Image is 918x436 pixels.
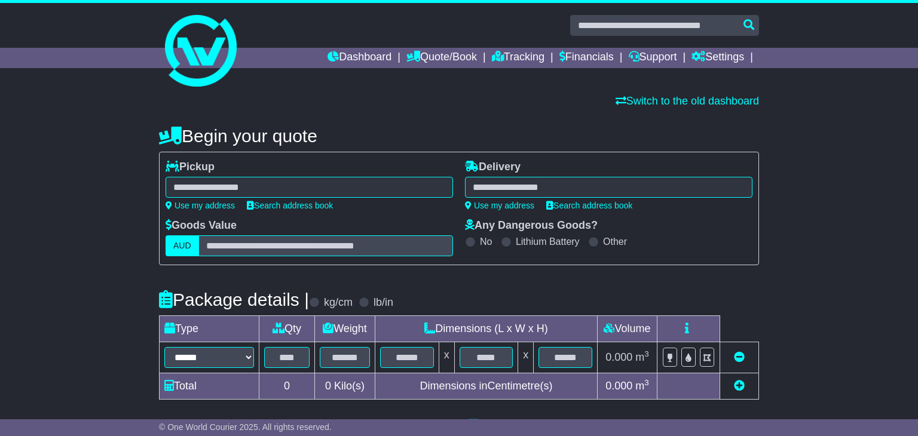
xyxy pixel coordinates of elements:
[516,236,580,247] label: Lithium Battery
[159,126,759,146] h4: Begin your quote
[734,351,745,363] a: Remove this item
[559,48,614,68] a: Financials
[439,342,454,373] td: x
[166,201,235,210] a: Use my address
[546,201,632,210] a: Search address book
[406,48,477,68] a: Quote/Book
[247,201,333,210] a: Search address book
[492,48,544,68] a: Tracking
[324,296,353,309] label: kg/cm
[160,373,259,400] td: Total
[166,219,237,232] label: Goods Value
[635,380,649,392] span: m
[259,316,315,342] td: Qty
[480,236,492,247] label: No
[166,161,215,174] label: Pickup
[315,316,375,342] td: Weight
[691,48,744,68] a: Settings
[597,316,657,342] td: Volume
[734,380,745,392] a: Add new item
[375,373,597,400] td: Dimensions in Centimetre(s)
[518,342,534,373] td: x
[605,351,632,363] span: 0.000
[644,349,649,358] sup: 3
[629,48,677,68] a: Support
[259,373,315,400] td: 0
[465,219,598,232] label: Any Dangerous Goods?
[465,161,521,174] label: Delivery
[644,378,649,387] sup: 3
[315,373,375,400] td: Kilo(s)
[605,380,632,392] span: 0.000
[374,296,393,309] label: lb/in
[160,316,259,342] td: Type
[159,422,332,432] span: © One World Courier 2025. All rights reserved.
[325,380,331,392] span: 0
[603,236,627,247] label: Other
[159,290,309,309] h4: Package details |
[375,316,597,342] td: Dimensions (L x W x H)
[166,235,199,256] label: AUD
[328,48,391,68] a: Dashboard
[616,95,759,107] a: Switch to the old dashboard
[465,201,534,210] a: Use my address
[635,351,649,363] span: m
